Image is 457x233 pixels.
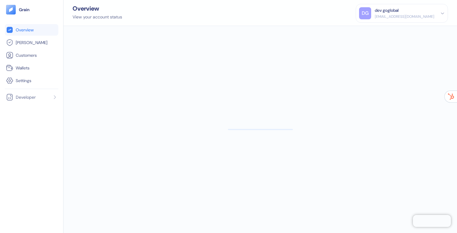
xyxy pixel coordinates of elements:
a: Settings [6,77,57,84]
div: [EMAIL_ADDRESS][DOMAIN_NAME] [375,14,434,19]
a: Overview [6,26,57,34]
span: Settings [16,78,31,84]
div: dev goglobal [375,7,399,14]
div: Overview [73,5,122,11]
span: Customers [16,52,37,58]
a: [PERSON_NAME] [6,39,57,46]
img: logo [19,8,30,12]
span: Overview [16,27,34,33]
div: View your account status [73,14,122,20]
a: Wallets [6,64,57,72]
span: Developer [16,94,36,100]
span: [PERSON_NAME] [16,40,47,46]
div: DG [359,7,371,19]
a: Customers [6,52,57,59]
iframe: Chatra live chat [413,215,451,227]
span: Wallets [16,65,30,71]
img: logo-tablet-V2.svg [6,5,16,14]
